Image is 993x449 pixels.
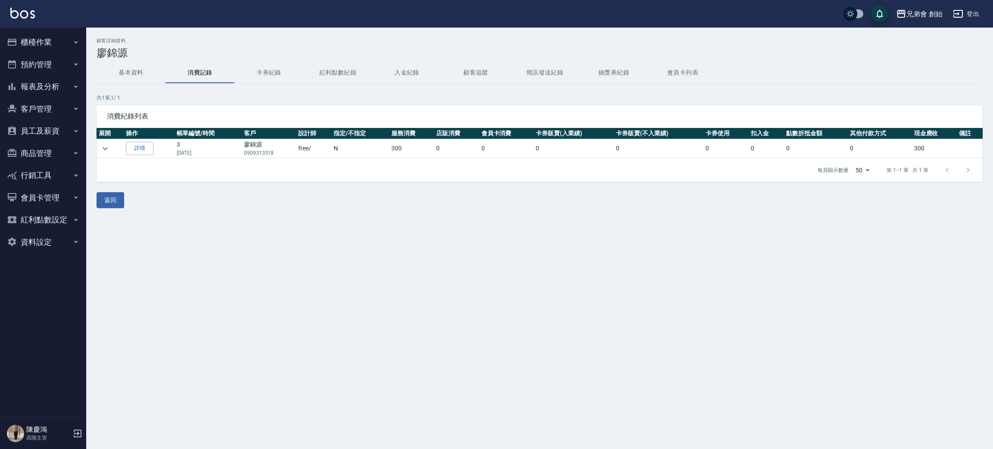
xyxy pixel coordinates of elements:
[3,209,83,231] button: 紅利點數設定
[749,139,784,158] td: 0
[3,98,83,120] button: 客戶管理
[3,187,83,209] button: 會員卡管理
[97,62,165,83] button: 基本資料
[331,139,389,158] td: N
[784,128,848,139] th: 點數折抵金額
[912,139,957,158] td: 300
[479,139,534,158] td: 0
[177,149,240,157] p: [DATE]
[303,62,372,83] button: 紅利點數紀錄
[3,75,83,98] button: 報表及分析
[848,139,912,158] td: 0
[389,139,434,158] td: 300
[10,8,35,19] img: Logo
[3,231,83,253] button: 資料設定
[957,128,983,139] th: 備註
[949,6,983,22] button: 登出
[784,139,848,158] td: 0
[703,128,748,139] th: 卡券使用
[441,62,510,83] button: 顧客追蹤
[614,139,703,158] td: 0
[479,128,534,139] th: 會員卡消費
[887,166,928,174] p: 第 1–1 筆 共 1 筆
[97,128,124,139] th: 展開
[389,128,434,139] th: 服務消費
[749,128,784,139] th: 扣入金
[97,47,983,59] h3: 廖錦源
[893,5,946,23] button: 兄弟會 創始
[3,31,83,53] button: 櫃檯作業
[97,38,983,44] h2: 顧客詳細資料
[26,425,70,434] h5: 陳慶鴻
[296,128,331,139] th: 設計師
[97,94,983,102] p: 共 1 筆, 1 / 1
[331,128,389,139] th: 指定/不指定
[906,9,943,19] div: 兄弟會 創始
[124,128,174,139] th: 操作
[244,149,294,157] p: 0909313518
[614,128,703,139] th: 卡券販賣(不入業績)
[510,62,579,83] button: 簡訊發送紀錄
[242,128,296,139] th: 客戶
[7,425,24,442] img: Person
[165,62,234,83] button: 消費記錄
[242,139,296,158] td: 廖錦源
[3,53,83,76] button: 預約管理
[534,139,614,158] td: 0
[3,164,83,187] button: 行銷工具
[107,112,972,121] span: 消費紀錄列表
[234,62,303,83] button: 卡券紀錄
[99,142,112,155] button: expand row
[26,434,70,442] p: 高階主管
[126,142,153,155] a: 詳情
[296,139,331,158] td: free /
[3,120,83,142] button: 員工及薪資
[434,139,479,158] td: 0
[848,128,912,139] th: 其他付款方式
[534,128,614,139] th: 卡券販賣(入業績)
[175,128,242,139] th: 帳單編號/時間
[434,128,479,139] th: 店販消費
[579,62,648,83] button: 抽獎券紀錄
[175,139,242,158] td: 3
[912,128,957,139] th: 現金應收
[703,139,748,158] td: 0
[818,166,849,174] p: 每頁顯示數量
[648,62,717,83] button: 會員卡列表
[852,159,873,182] div: 50
[97,192,124,208] button: 返回
[372,62,441,83] button: 入金紀錄
[871,5,888,22] button: save
[3,142,83,165] button: 商品管理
